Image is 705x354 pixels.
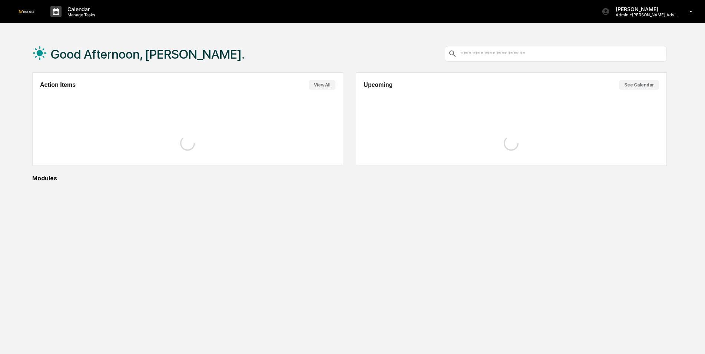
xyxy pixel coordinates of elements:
div: Modules [32,175,667,182]
h2: Upcoming [364,82,393,88]
h1: Good Afternoon, [PERSON_NAME]. [51,47,245,62]
button: View All [309,80,335,90]
p: [PERSON_NAME] [610,6,679,12]
p: Manage Tasks [62,12,99,17]
h2: Action Items [40,82,76,88]
p: Admin • [PERSON_NAME] Advisory Group [610,12,679,17]
img: logo [18,10,36,13]
button: See Calendar [619,80,659,90]
p: Calendar [62,6,99,12]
